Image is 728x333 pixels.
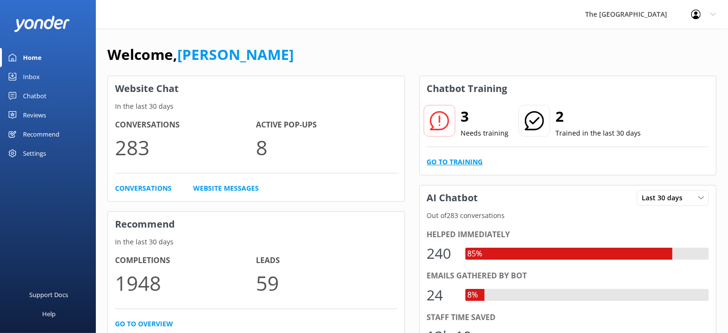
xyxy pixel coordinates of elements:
div: Settings [23,144,46,163]
div: 8% [465,289,481,301]
div: Support Docs [30,285,69,304]
h4: Conversations [115,119,256,131]
div: Home [23,48,42,67]
h4: Leads [256,254,397,267]
div: 240 [427,242,456,265]
span: Last 30 days [642,193,688,203]
p: Needs training [461,128,509,138]
img: yonder-white-logo.png [14,16,69,32]
p: Trained in the last 30 days [556,128,641,138]
div: Emails gathered by bot [427,270,709,282]
h3: AI Chatbot [420,185,485,210]
h4: Completions [115,254,256,267]
h2: 3 [461,105,509,128]
div: 85% [465,248,485,260]
p: 59 [256,267,397,299]
p: 283 [115,131,256,163]
p: 8 [256,131,397,163]
div: Reviews [23,105,46,125]
h2: 2 [556,105,641,128]
p: Out of 283 conversations [420,210,716,221]
div: Help [42,304,56,323]
div: Helped immediately [427,229,709,241]
div: Inbox [23,67,40,86]
h3: Chatbot Training [420,76,515,101]
a: Conversations [115,183,172,194]
div: Recommend [23,125,59,144]
h4: Active Pop-ups [256,119,397,131]
a: Go to overview [115,319,173,329]
div: Staff time saved [427,311,709,324]
h3: Website Chat [108,76,404,101]
h1: Welcome, [107,43,294,66]
p: In the last 30 days [108,101,404,112]
a: Go to Training [427,157,483,167]
p: 1948 [115,267,256,299]
a: Website Messages [193,183,259,194]
h3: Recommend [108,212,404,237]
a: [PERSON_NAME] [177,45,294,64]
div: Chatbot [23,86,46,105]
div: 24 [427,284,456,307]
p: In the last 30 days [108,237,404,247]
